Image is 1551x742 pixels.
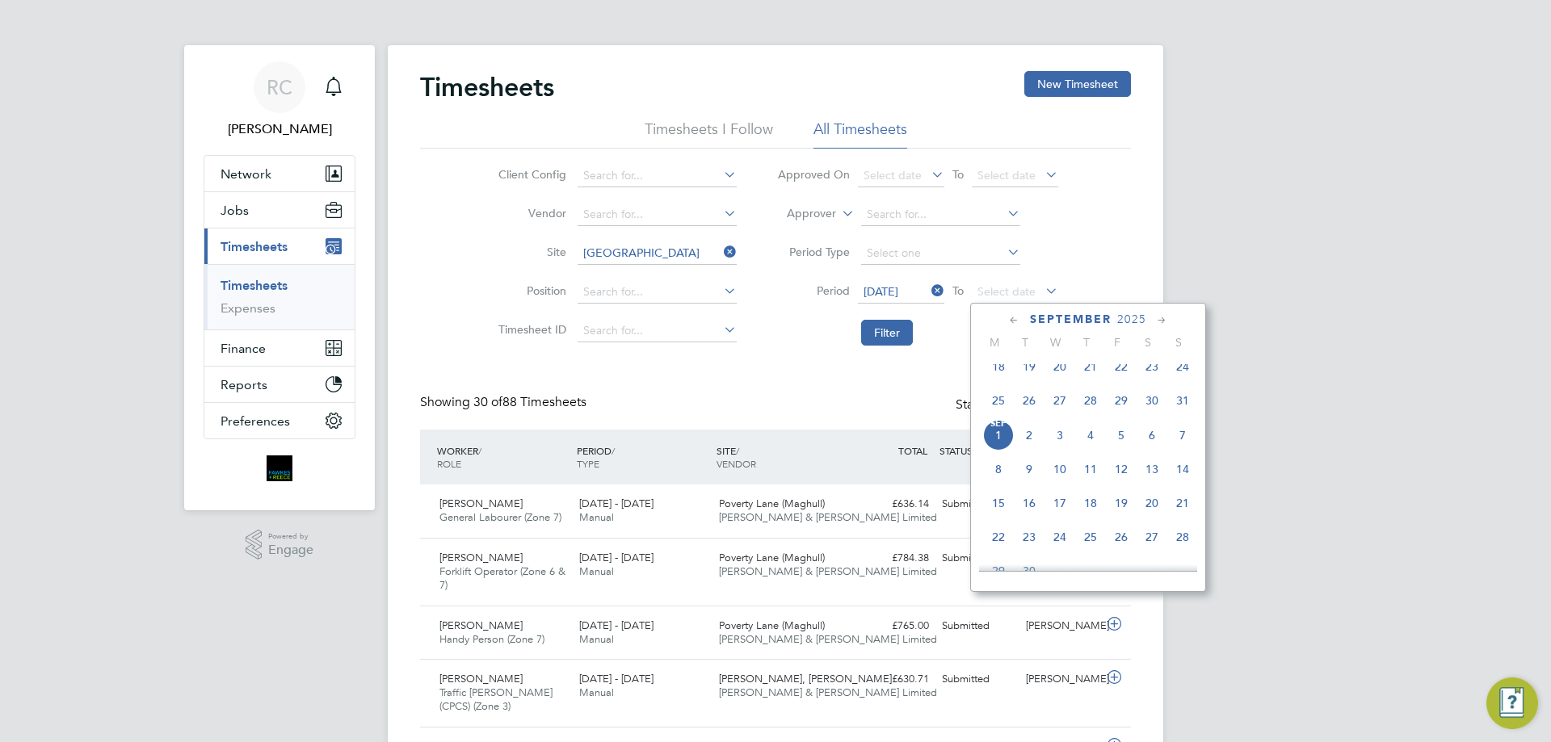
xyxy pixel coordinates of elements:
span: 7 [1167,420,1198,451]
span: 21 [1075,351,1106,382]
span: Select date [864,168,922,182]
span: 25 [983,385,1014,416]
div: PERIOD [573,436,712,478]
span: General Labourer (Zone 7) [439,510,561,524]
span: Preferences [221,413,290,429]
h2: Timesheets [420,71,554,103]
span: [PERSON_NAME] & [PERSON_NAME] Limited [719,564,937,578]
span: / [736,444,739,457]
div: WORKER [433,436,573,478]
div: Submitted [935,491,1019,518]
span: 1 [983,420,1014,451]
label: Position [494,283,566,298]
span: [DATE] - [DATE] [579,497,654,510]
button: Timesheets [204,228,355,264]
span: [DATE] - [DATE] [579,618,654,632]
span: Manual [579,685,614,699]
span: VENDOR [717,457,756,470]
div: Status [956,394,1099,417]
span: 16 [1014,488,1045,518]
div: £636.14 [851,491,935,518]
button: Network [204,156,355,191]
span: Robyn Clarke [204,119,355,139]
span: To [948,280,969,301]
button: Finance [204,330,355,366]
span: / [612,444,615,457]
span: 3 [1045,420,1075,451]
span: 20 [1137,488,1167,518]
span: Manual [579,564,614,578]
span: Poverty Lane (Maghull) [719,618,825,632]
span: 11 [1075,454,1106,484]
div: SITE [712,436,852,478]
span: 27 [1137,522,1167,552]
li: Timesheets I Follow [645,119,773,149]
span: ROLE [437,457,461,470]
span: M [979,335,1010,350]
span: [DATE] - [DATE] [579,672,654,685]
span: [PERSON_NAME] [439,551,523,564]
span: 2025 [1117,312,1146,326]
span: Forklift Operator (Zone 6 & 7) [439,564,565,592]
span: Select date [977,168,1036,182]
div: [PERSON_NAME] [1019,613,1103,639]
label: Approved On [777,167,850,182]
span: 19 [1014,351,1045,382]
li: All Timesheets [813,119,907,149]
nav: Main navigation [184,45,375,510]
span: 23 [1014,522,1045,552]
span: 88 Timesheets [473,394,586,410]
div: STATUS [935,436,1019,465]
span: TOTAL [898,444,927,457]
span: / [478,444,481,457]
span: Manual [579,510,614,524]
span: 18 [983,351,1014,382]
span: [PERSON_NAME] [439,672,523,685]
span: 22 [1106,351,1137,382]
span: Reports [221,377,267,392]
label: Approver [763,206,836,222]
span: Sep [983,420,1014,428]
button: Filter [861,320,913,346]
span: [DATE] - [DATE] [579,551,654,564]
div: Submitted [935,613,1019,639]
span: 14 [1167,454,1198,484]
span: 21 [1167,488,1198,518]
span: Select date [977,284,1036,299]
span: S [1133,335,1163,350]
a: Go to home page [204,455,355,481]
span: 17 [1045,488,1075,518]
span: Traffic [PERSON_NAME] (CPCS) (Zone 3) [439,685,553,713]
span: Poverty Lane (Maghull) [719,497,825,510]
span: 8 [983,454,1014,484]
span: 9 [1014,454,1045,484]
div: £784.38 [851,545,935,572]
span: [PERSON_NAME], [PERSON_NAME] [719,672,892,685]
label: Vendor [494,206,566,220]
span: 31 [1167,385,1198,416]
span: 23 [1137,351,1167,382]
span: 22 [983,522,1014,552]
label: Site [494,245,566,259]
span: 20 [1045,351,1075,382]
div: £630.71 [851,666,935,693]
span: 12 [1106,454,1137,484]
label: Client Config [494,167,566,182]
span: T [1071,335,1102,350]
input: Search for... [578,242,737,265]
span: 24 [1045,522,1075,552]
span: [PERSON_NAME] & [PERSON_NAME] Limited [719,510,937,524]
span: T [1010,335,1040,350]
span: Finance [221,341,266,356]
a: Powered byEngage [246,530,314,560]
span: [PERSON_NAME] [439,497,523,510]
input: Search for... [578,281,737,304]
span: Network [221,166,271,182]
span: 30 [1137,385,1167,416]
span: Poverty Lane (Maghull) [719,551,825,564]
input: Search for... [578,203,737,226]
span: 15 [983,488,1014,518]
span: Manual [579,632,614,646]
span: W [1040,335,1071,350]
span: Jobs [221,203,249,218]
